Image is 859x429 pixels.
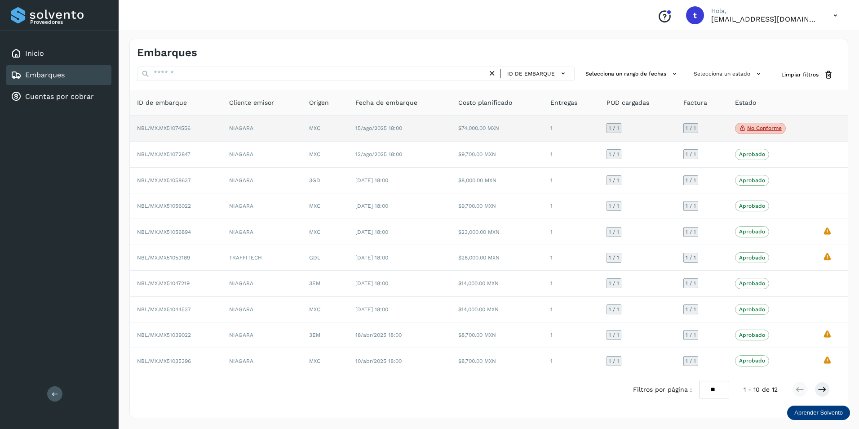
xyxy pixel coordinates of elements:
span: 1 / 1 [686,178,696,183]
td: $28,000.00 MXN [451,245,543,271]
span: Fecha de embarque [355,98,417,107]
td: MXC [302,297,348,322]
td: 1 [543,193,599,219]
td: $14,000.00 MXN [451,297,543,322]
span: NBL/MX.MX51047219 [137,280,190,286]
span: 1 / 1 [609,332,619,338]
span: ID de embarque [507,70,555,78]
span: 1 - 10 de 12 [744,385,778,394]
h4: Embarques [137,46,197,59]
p: Aprobado [739,255,765,261]
td: NIAGARA [222,271,302,296]
span: 1 / 1 [609,178,619,183]
button: Selecciona un estado [690,67,767,81]
span: 1 / 1 [686,125,696,131]
button: Limpiar filtros [774,67,841,83]
a: Inicio [25,49,44,58]
td: 1 [543,297,599,322]
td: NIAGARA [222,193,302,219]
td: MXC [302,193,348,219]
td: $8,700.00 MXN [451,322,543,348]
p: Aprobado [739,203,765,209]
div: Embarques [6,65,111,85]
p: Aprobado [739,177,765,183]
p: Proveedores [30,19,108,25]
td: NIAGARA [222,116,302,142]
button: Selecciona un rango de fechas [582,67,683,81]
td: NIAGARA [222,142,302,167]
span: Costo planificado [458,98,512,107]
span: 1 / 1 [609,203,619,209]
span: 1 / 1 [686,203,696,209]
span: 15/ago/2025 18:00 [355,125,402,131]
span: POD cargadas [607,98,649,107]
td: 1 [543,219,599,245]
span: NBL/MX.MX51058637 [137,177,191,183]
span: 1 / 1 [686,152,696,157]
span: Limpiar filtros [781,71,819,79]
span: [DATE] 18:00 [355,306,388,313]
span: 1 / 1 [686,358,696,364]
p: teamgcabrera@traffictech.com [711,15,819,23]
span: [DATE] 18:00 [355,255,388,261]
span: 1 / 1 [609,125,619,131]
td: MXC [302,348,348,373]
td: 1 [543,142,599,167]
span: 10/abr/2025 18:00 [355,358,402,364]
span: ID de embarque [137,98,187,107]
td: GDL [302,245,348,271]
td: $23,000.00 MXN [451,219,543,245]
span: [DATE] 18:00 [355,229,388,235]
a: Cuentas por cobrar [25,92,94,101]
p: Aprender Solvento [794,409,843,416]
div: Aprender Solvento [787,406,850,420]
td: $9,700.00 MXN [451,142,543,167]
p: Hola, [711,7,819,15]
td: 3EM [302,271,348,296]
p: Aprobado [739,228,765,235]
span: [DATE] 18:00 [355,203,388,209]
span: 12/ago/2025 18:00 [355,151,402,157]
span: Estado [735,98,756,107]
span: 1 / 1 [609,152,619,157]
span: 18/abr/2025 18:00 [355,332,402,338]
td: 1 [543,245,599,271]
td: NIAGARA [222,297,302,322]
td: TRAFFITECH [222,245,302,271]
td: NIAGARA [222,322,302,348]
span: 1 / 1 [686,332,696,338]
p: Aprobado [739,280,765,286]
td: 1 [543,116,599,142]
span: 1 / 1 [686,229,696,235]
td: MXC [302,116,348,142]
span: 1 / 1 [686,307,696,312]
p: Aprobado [739,151,765,157]
td: 1 [543,168,599,193]
span: NBL/MX.MX51039022 [137,332,191,338]
span: Origen [309,98,329,107]
span: 1 / 1 [609,229,619,235]
td: NIAGARA [222,219,302,245]
button: ID de embarque [505,67,571,80]
p: Aprobado [739,332,765,338]
span: 1 / 1 [686,281,696,286]
span: 1 / 1 [609,255,619,260]
span: 1 / 1 [686,255,696,260]
span: Filtros por página : [633,385,692,394]
span: 1 / 1 [609,358,619,364]
td: 1 [543,322,599,348]
span: 1 / 1 [609,281,619,286]
span: NBL/MX.MX51072847 [137,151,190,157]
span: NBL/MX.MX51074556 [137,125,190,131]
span: NBL/MX.MX51044537 [137,306,191,313]
span: Cliente emisor [229,98,274,107]
a: Embarques [25,71,65,79]
td: NIAGARA [222,168,302,193]
span: NBL/MX.MX51056022 [137,203,191,209]
td: $74,000.00 MXN [451,116,543,142]
span: 1 / 1 [609,307,619,312]
p: Aprobado [739,357,765,364]
td: MXC [302,219,348,245]
td: 1 [543,271,599,296]
td: $9,700.00 MXN [451,193,543,219]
